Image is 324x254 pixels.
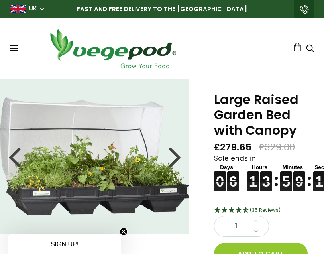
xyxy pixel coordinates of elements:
span: 1 [222,221,249,232]
figure: 0 [214,171,226,181]
h1: Large Raised Garden Bed with Canopy [214,92,304,138]
span: 4.69 Stars - 35 Reviews [250,207,281,213]
img: gb_large.png [10,5,26,13]
span: SIGN UP! [51,241,79,248]
img: Vegepod [43,26,183,71]
span: £279.65 [214,141,251,154]
a: Search [306,45,314,53]
span: £329.00 [259,141,295,154]
a: Decrease quantity by 1 [251,226,261,236]
a: UK [29,5,37,13]
div: SIGN UP!Close teaser [8,234,121,254]
div: Sale ends in [214,154,304,192]
button: Close teaser [120,228,128,236]
div: 4.69 Stars - 35 Reviews [214,205,304,216]
a: Increase quantity by 1 [251,216,261,226]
